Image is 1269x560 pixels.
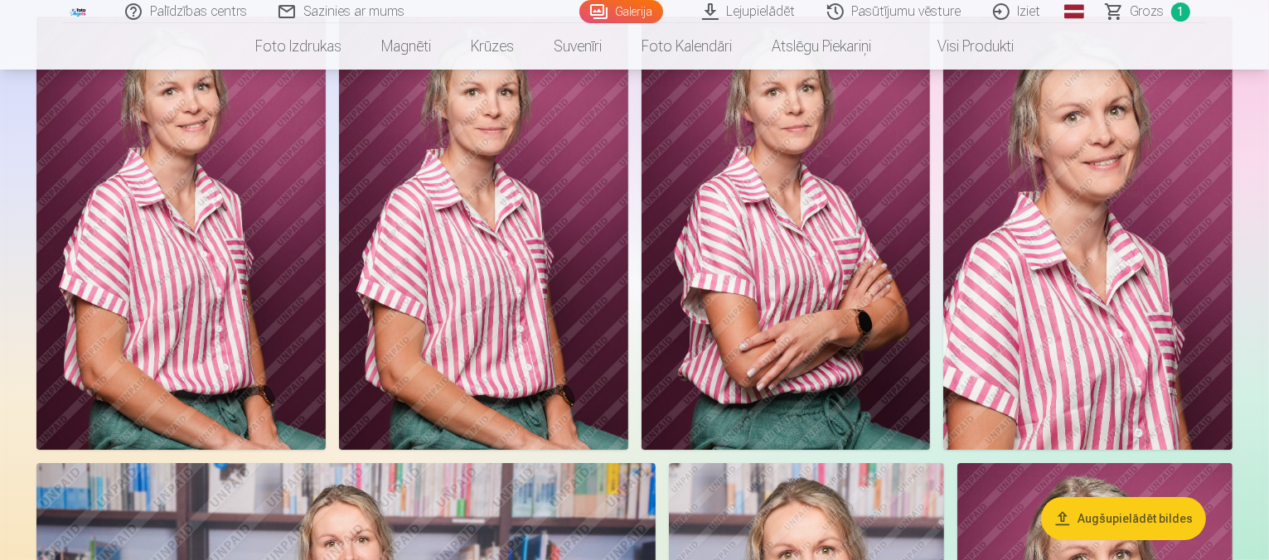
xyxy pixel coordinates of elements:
a: Magnēti [361,23,451,70]
span: 1 [1171,2,1190,22]
span: Grozs [1131,2,1165,22]
a: Foto kalendāri [622,23,752,70]
a: Suvenīri [534,23,622,70]
a: Atslēgu piekariņi [752,23,891,70]
a: Visi produkti [891,23,1034,70]
img: /fa1 [70,7,88,17]
a: Foto izdrukas [235,23,361,70]
a: Krūzes [451,23,534,70]
button: Augšupielādēt bildes [1041,497,1206,540]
